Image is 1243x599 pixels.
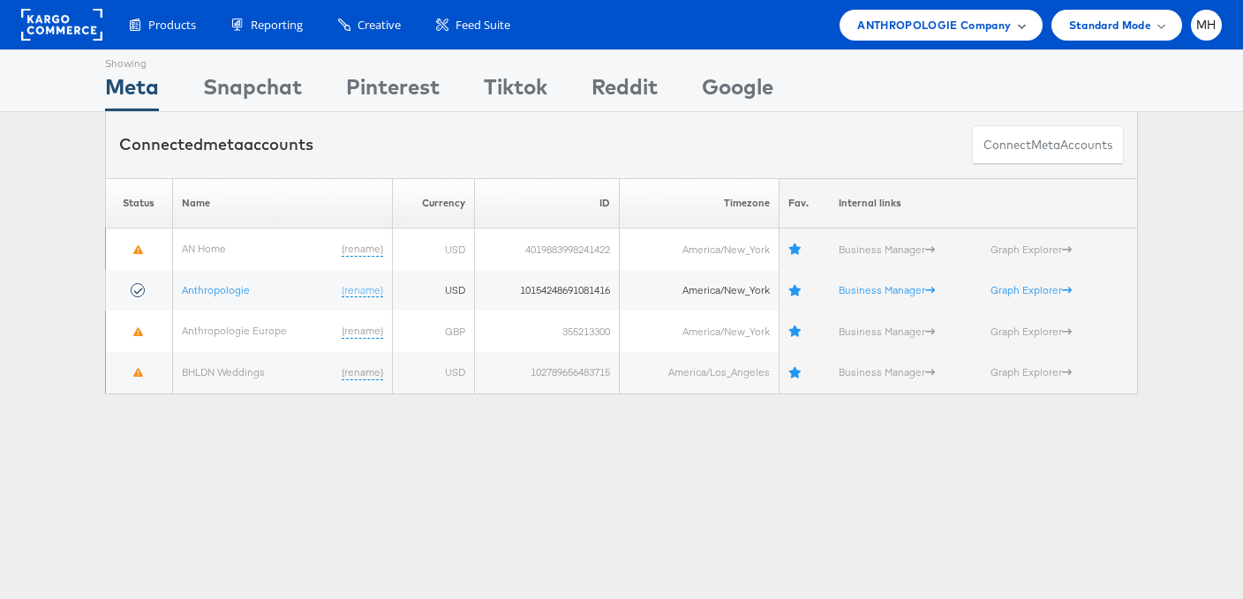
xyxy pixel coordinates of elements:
span: MH [1196,19,1217,31]
a: Graph Explorer [991,325,1072,338]
div: Google [702,71,773,111]
a: Business Manager [839,283,935,296]
a: (rename) [342,324,383,339]
a: Anthropologie [182,283,250,296]
span: Creative [358,17,401,34]
td: America/Los_Angeles [619,352,779,393]
td: 355213300 [475,311,620,352]
td: USD [392,352,474,393]
th: Name [172,178,392,228]
td: America/New_York [619,311,779,352]
a: Business Manager [839,243,935,256]
div: Connected accounts [119,133,313,156]
div: Reddit [591,71,658,111]
th: ID [475,178,620,228]
th: Timezone [619,178,779,228]
div: Pinterest [346,71,440,111]
a: (rename) [342,365,383,380]
td: 102789656483715 [475,352,620,393]
td: 10154248691081416 [475,270,620,311]
td: America/New_York [619,270,779,311]
span: meta [1031,137,1060,153]
a: Graph Explorer [991,365,1072,378]
th: Status [106,178,173,228]
td: GBP [392,311,474,352]
a: (rename) [342,242,383,257]
button: ConnectmetaAccounts [972,125,1124,165]
a: Graph Explorer [991,243,1072,256]
div: Meta [105,71,159,111]
a: Business Manager [839,365,935,378]
a: Business Manager [839,325,935,338]
a: BHLDN Weddings [182,365,265,378]
span: Products [148,17,196,34]
span: Standard Mode [1069,16,1151,34]
a: (rename) [342,283,383,298]
td: USD [392,270,474,311]
a: Anthropologie Europe [182,324,287,337]
td: 4019883998241422 [475,228,620,270]
span: meta [203,134,244,154]
td: USD [392,228,474,270]
th: Currency [392,178,474,228]
div: Showing [105,50,159,71]
div: Snapchat [203,71,302,111]
td: America/New_York [619,228,779,270]
span: Feed Suite [456,17,510,34]
span: ANTHROPOLOGIE Company [857,16,1011,34]
a: Graph Explorer [991,283,1072,296]
span: Reporting [251,17,303,34]
a: AN Home [182,242,226,255]
div: Tiktok [484,71,547,111]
